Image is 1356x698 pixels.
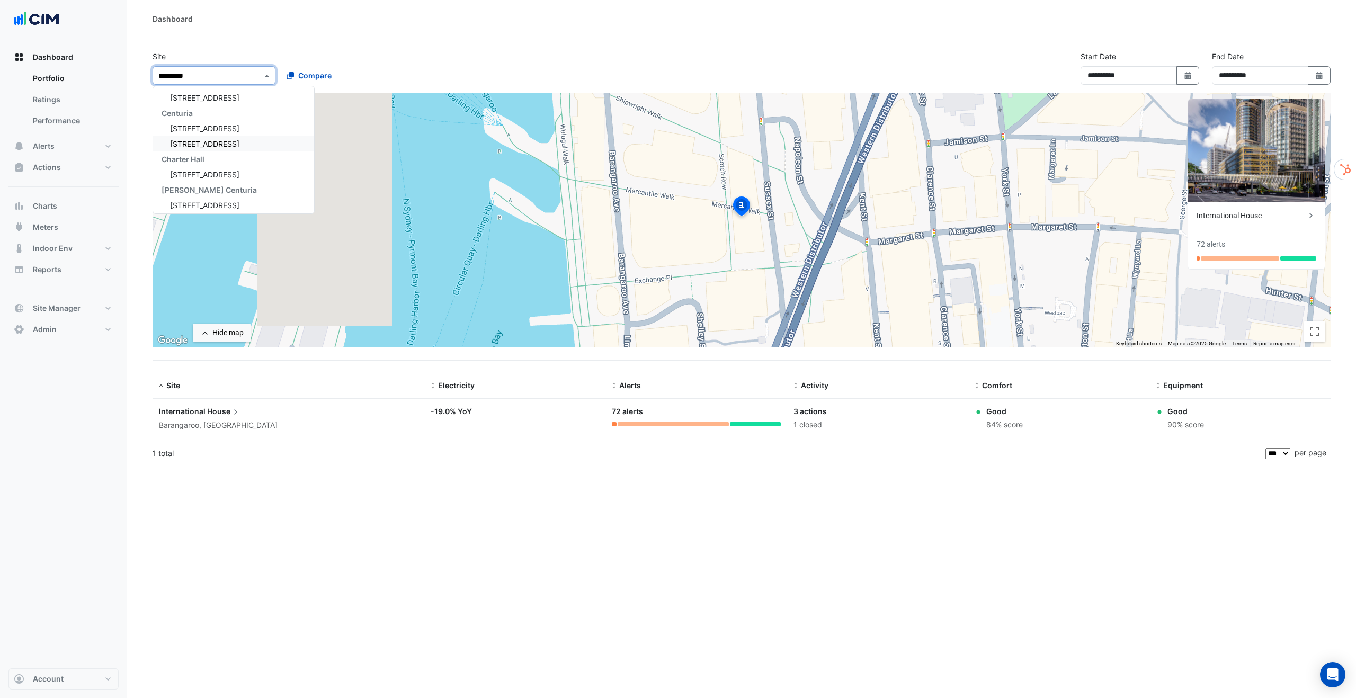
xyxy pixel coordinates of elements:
app-icon: Reports [14,264,24,275]
span: Indoor Env [33,243,73,254]
a: Portfolio [24,68,119,89]
fa-icon: Select Date [1315,71,1324,80]
button: Charts [8,195,119,217]
span: Map data ©2025 Google [1168,341,1226,346]
app-icon: Dashboard [14,52,24,62]
button: Compare [280,66,338,85]
label: End Date [1212,51,1244,62]
button: Reports [8,259,119,280]
span: Admin [33,324,57,335]
div: 72 alerts [1197,239,1225,250]
button: Dashboard [8,47,119,68]
span: Actions [33,162,61,173]
app-icon: Indoor Env [14,243,24,254]
button: Admin [8,319,119,340]
span: [STREET_ADDRESS] [170,201,239,210]
div: Open Intercom Messenger [1320,662,1345,687]
span: [PERSON_NAME] Centuria [162,185,257,194]
div: 1 closed [793,419,962,431]
button: Toggle fullscreen view [1304,321,1325,342]
button: Indoor Env [8,238,119,259]
span: [STREET_ADDRESS] [170,124,239,133]
div: 84% score [986,419,1023,431]
a: Terms (opens in new tab) [1232,341,1247,346]
span: Activity [801,381,828,390]
img: site-pin-selected.svg [730,195,753,220]
app-icon: Admin [14,324,24,335]
div: International House [1197,210,1306,221]
div: 1 total [153,440,1263,467]
app-icon: Site Manager [14,303,24,314]
span: Equipment [1163,381,1203,390]
span: Site Manager [33,303,81,314]
button: Hide map [193,324,251,342]
button: Actions [8,157,119,178]
a: Performance [24,110,119,131]
app-icon: Meters [14,222,24,232]
label: Site [153,51,166,62]
span: Meters [33,222,58,232]
label: Start Date [1081,51,1116,62]
span: [STREET_ADDRESS] [170,139,239,148]
div: Barangaroo, [GEOGRAPHIC_DATA] [159,419,418,432]
div: Dashboard [153,13,193,24]
div: 72 alerts [612,406,780,418]
span: Account [33,674,64,684]
div: 90% score [1167,419,1204,431]
img: Company Logo [13,8,60,30]
img: Google [155,334,190,347]
app-icon: Charts [14,201,24,211]
span: Reports [33,264,61,275]
a: Open this area in Google Maps (opens a new window) [155,334,190,347]
fa-icon: Select Date [1183,71,1193,80]
a: 3 actions [793,407,827,416]
app-icon: Actions [14,162,24,173]
div: Good [1167,406,1204,417]
span: Alerts [33,141,55,151]
span: Comfort [982,381,1012,390]
button: Keyboard shortcuts [1116,340,1162,347]
span: Dashboard [33,52,73,62]
a: -19.0% YoY [431,407,472,416]
button: Alerts [8,136,119,157]
span: Electricity [438,381,475,390]
span: Alerts [619,381,641,390]
div: Good [986,406,1023,417]
span: per page [1295,448,1326,457]
span: Site [166,381,180,390]
span: Charts [33,201,57,211]
button: Site Manager [8,298,119,319]
button: Account [8,668,119,690]
span: Compare [298,70,332,81]
span: House [207,406,241,417]
div: Dashboard [8,68,119,136]
span: [STREET_ADDRESS] [170,93,239,102]
span: Charter Hall [162,155,204,164]
a: Ratings [24,89,119,110]
app-icon: Alerts [14,141,24,151]
img: International House [1188,99,1325,202]
button: Meters [8,217,119,238]
span: International [159,407,206,416]
ng-dropdown-panel: Options list [153,86,315,214]
span: Centuria [162,109,193,118]
a: Report a map error [1253,341,1296,346]
div: Hide map [212,327,244,338]
span: [STREET_ADDRESS] [170,170,239,179]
